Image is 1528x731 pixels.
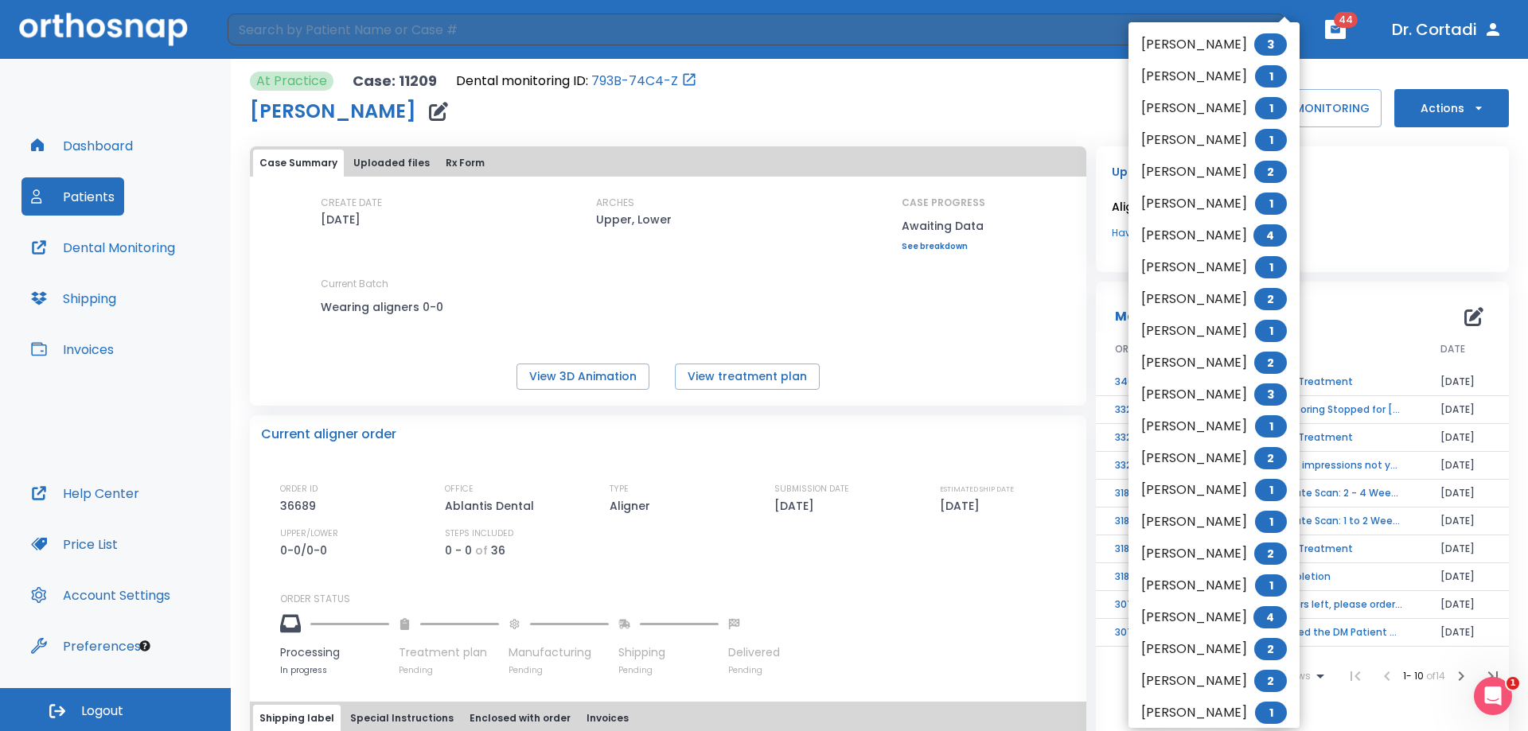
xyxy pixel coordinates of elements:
[1255,415,1287,437] span: 1
[1253,224,1287,247] span: 4
[1128,315,1300,347] li: [PERSON_NAME]
[1254,670,1287,692] span: 2
[1254,288,1287,310] span: 2
[1254,542,1287,565] span: 2
[1254,161,1287,183] span: 2
[1255,574,1287,597] span: 1
[1507,677,1519,690] span: 1
[1255,256,1287,278] span: 1
[1255,479,1287,501] span: 1
[1128,156,1300,188] li: [PERSON_NAME]
[1128,665,1300,697] li: [PERSON_NAME]
[1128,220,1300,251] li: [PERSON_NAME]
[1255,65,1287,87] span: 1
[1128,410,1300,442] li: [PERSON_NAME]
[1128,633,1300,665] li: [PERSON_NAME]
[1255,129,1287,151] span: 1
[1128,538,1300,570] li: [PERSON_NAME]
[1128,92,1300,124] li: [PERSON_NAME]
[1128,570,1300,601] li: [PERSON_NAME]
[1254,352,1287,374] span: 2
[1254,638,1287,660] span: 2
[1254,383,1287,406] span: 3
[1255,702,1287,724] span: 1
[1128,697,1300,729] li: [PERSON_NAME]
[1474,677,1512,715] iframe: Intercom live chat
[1128,474,1300,506] li: [PERSON_NAME]
[1128,442,1300,474] li: [PERSON_NAME]
[1254,33,1287,56] span: 3
[1128,188,1300,220] li: [PERSON_NAME]
[1128,251,1300,283] li: [PERSON_NAME]
[1128,29,1300,60] li: [PERSON_NAME]
[1255,192,1287,215] span: 1
[1128,347,1300,379] li: [PERSON_NAME]
[1128,379,1300,410] li: [PERSON_NAME]
[1253,606,1287,628] span: 4
[1255,320,1287,342] span: 1
[1128,506,1300,538] li: [PERSON_NAME]
[1128,283,1300,315] li: [PERSON_NAME]
[1255,97,1287,119] span: 1
[1128,60,1300,92] li: [PERSON_NAME]
[1128,601,1300,633] li: [PERSON_NAME]
[1255,511,1287,533] span: 1
[1254,447,1287,469] span: 2
[1128,124,1300,156] li: [PERSON_NAME]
